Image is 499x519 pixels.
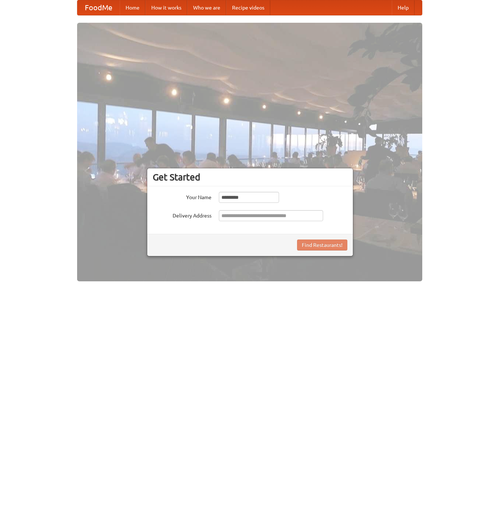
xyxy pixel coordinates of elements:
[153,210,211,219] label: Delivery Address
[226,0,270,15] a: Recipe videos
[145,0,187,15] a: How it works
[77,0,120,15] a: FoodMe
[297,240,347,251] button: Find Restaurants!
[120,0,145,15] a: Home
[153,192,211,201] label: Your Name
[187,0,226,15] a: Who we are
[153,172,347,183] h3: Get Started
[392,0,415,15] a: Help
